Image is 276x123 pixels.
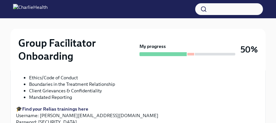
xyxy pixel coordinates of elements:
[29,81,260,87] li: Boundaries in the Treatment Relationship
[29,87,260,94] li: Client Grievances & Confidentiality
[139,43,166,50] strong: My progress
[29,94,260,100] li: Mandated Reporting
[18,37,137,63] h2: Group Facilitator Onboarding
[22,106,88,112] a: Find your Relias trainings here
[29,74,260,81] li: Ethics/Code of Conduct
[13,4,48,14] img: CharlieHealth
[240,44,258,55] h3: 50%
